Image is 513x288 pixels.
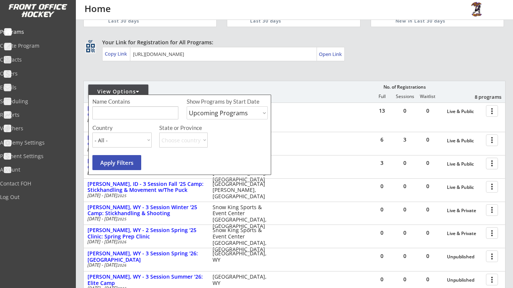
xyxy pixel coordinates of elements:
[213,181,272,200] div: [GEOGRAPHIC_DATA] [PERSON_NAME], [GEOGRAPHIC_DATA]
[319,51,343,57] div: Open Link
[118,193,127,198] em: 2025
[88,227,205,240] div: [PERSON_NAME], WY - 2 Session Spring '25 Clinic: Spring Prep Clinic
[88,240,202,244] div: [DATE] - [DATE]
[416,230,439,235] div: 0
[416,277,439,282] div: 0
[394,184,416,189] div: 0
[88,134,205,147] div: [GEOGRAPHIC_DATA], WY - 3 Session Fall '25 Camp: Powerskating & Stickhandling
[486,250,498,262] button: more_vert
[371,137,393,142] div: 6
[371,184,393,189] div: 0
[88,105,205,118] div: [PERSON_NAME], WY - 3 Session Summer '25 Camp: Stickhandling & Movement w/the Puck
[88,204,205,217] div: [PERSON_NAME], WY - 3 Session Winter '25 Camp: Stickhandling & Shooting
[416,253,439,259] div: 0
[394,94,416,99] div: Sessions
[486,204,498,216] button: more_vert
[486,181,498,193] button: more_vert
[447,185,482,190] div: Live & Public
[88,193,202,198] div: [DATE] - [DATE]
[371,253,393,259] div: 0
[486,134,498,146] button: more_vert
[88,263,202,267] div: [DATE] - [DATE]
[85,42,96,54] button: qr_code
[187,99,267,104] div: Show Programs by Start Date
[462,93,501,100] div: 8 programs
[394,160,416,166] div: 0
[416,184,439,189] div: 0
[88,88,148,95] div: View Options
[102,39,482,46] div: Your Link for Registration for All Programs:
[486,158,498,169] button: more_vert
[447,208,482,213] div: Live & Private
[118,239,127,244] em: 2026
[88,118,202,122] div: [DATE] - [DATE]
[486,105,498,117] button: more_vert
[92,155,141,170] button: Apply Filters
[486,227,498,239] button: more_vert
[416,108,439,113] div: 0
[416,207,439,212] div: 0
[213,250,272,263] div: [GEOGRAPHIC_DATA], WY
[92,99,152,104] div: Name Contains
[108,18,183,24] div: Last 30 days
[213,105,272,137] div: [PERSON_NAME] Arena and Community Events Center [GEOGRAPHIC_DATA], [GEOGRAPHIC_DATA]
[381,84,428,90] div: No. of Registrations
[447,109,482,114] div: Live & Public
[213,274,272,286] div: [GEOGRAPHIC_DATA], WY
[394,277,416,282] div: 0
[159,125,267,131] div: State or Province
[371,108,393,113] div: 13
[371,277,393,282] div: 0
[447,138,482,143] div: Live & Public
[394,253,416,259] div: 0
[105,50,128,57] div: Copy Link
[371,207,393,212] div: 0
[88,250,205,263] div: [PERSON_NAME], WY - 3 Session Spring '26: [GEOGRAPHIC_DATA]
[394,230,416,235] div: 0
[88,158,205,170] div: [PERSON_NAME], WY - 2 Session Fall '25 Clinic: Checking & Battle
[395,18,469,24] div: New in Last 30 days
[319,49,343,59] a: Open Link
[88,217,202,221] div: [DATE] - [DATE]
[447,277,482,283] div: Unpublished
[416,94,439,99] div: Waitlist
[394,207,416,212] div: 0
[88,181,205,194] div: [PERSON_NAME], ID - 3 Session Fall '25 Camp: Stickhandling & Movement w/The Puck
[447,254,482,259] div: Unpublished
[118,216,127,222] em: 2025
[447,161,482,167] div: Live & Public
[86,39,95,44] div: qr
[447,231,482,236] div: Live & Private
[416,137,439,142] div: 0
[394,137,416,142] div: 3
[213,204,272,229] div: Snow King Sports & Event Center [GEOGRAPHIC_DATA], [GEOGRAPHIC_DATA]
[88,147,202,151] div: [DATE] - [DATE]
[371,160,393,166] div: 3
[213,227,272,252] div: Snow King Sports & Event Center [GEOGRAPHIC_DATA], [GEOGRAPHIC_DATA]
[416,160,439,166] div: 0
[371,94,393,99] div: Full
[92,125,152,131] div: Country
[118,262,127,268] em: 2026
[88,274,205,286] div: [PERSON_NAME], WY - 3 Session Summer '26: Elite Camp
[250,18,329,24] div: Last 30 days
[394,108,416,113] div: 0
[88,170,202,175] div: [DATE] - [DATE]
[486,274,498,285] button: more_vert
[371,230,393,235] div: 0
